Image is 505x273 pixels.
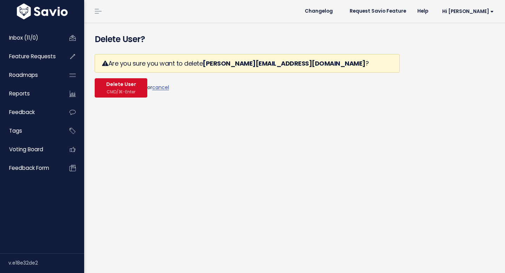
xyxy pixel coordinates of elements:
a: Request Savio Feature [344,6,412,16]
span: CMD/⌘-Enter [107,89,135,94]
a: Feature Requests [2,48,58,65]
a: Inbox (11/0) [2,30,58,46]
div: v.e18e32de2 [8,254,84,272]
a: Tags [2,123,58,139]
span: Feature Requests [9,53,56,60]
span: Inbox (11/0) [9,34,38,41]
a: Feedback form [2,160,58,176]
span: Feedback [9,108,35,116]
a: Help [412,6,434,16]
span: Hi [PERSON_NAME] [442,9,494,14]
strong: [PERSON_NAME][EMAIL_ADDRESS][DOMAIN_NAME] [203,59,365,68]
span: Feedback form [9,164,49,172]
img: logo-white.9d6f32f41409.svg [15,4,69,19]
a: Reports [2,86,58,102]
a: cancel [152,84,169,91]
button: Delete User CMD/⌘-Enter [95,78,147,98]
span: Voting Board [9,146,43,153]
span: Changelog [305,9,333,14]
span: Reports [9,90,30,97]
h3: Are you sure you want to delete ? [102,59,392,68]
a: Hi [PERSON_NAME] [434,6,499,17]
span: Roadmaps [9,71,38,79]
span: Delete User [106,81,136,88]
span: Tags [9,127,22,134]
a: Roadmaps [2,67,58,83]
a: Voting Board [2,141,58,158]
form: or [95,54,400,98]
a: Feedback [2,104,58,120]
h4: Delete User? [95,33,494,46]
